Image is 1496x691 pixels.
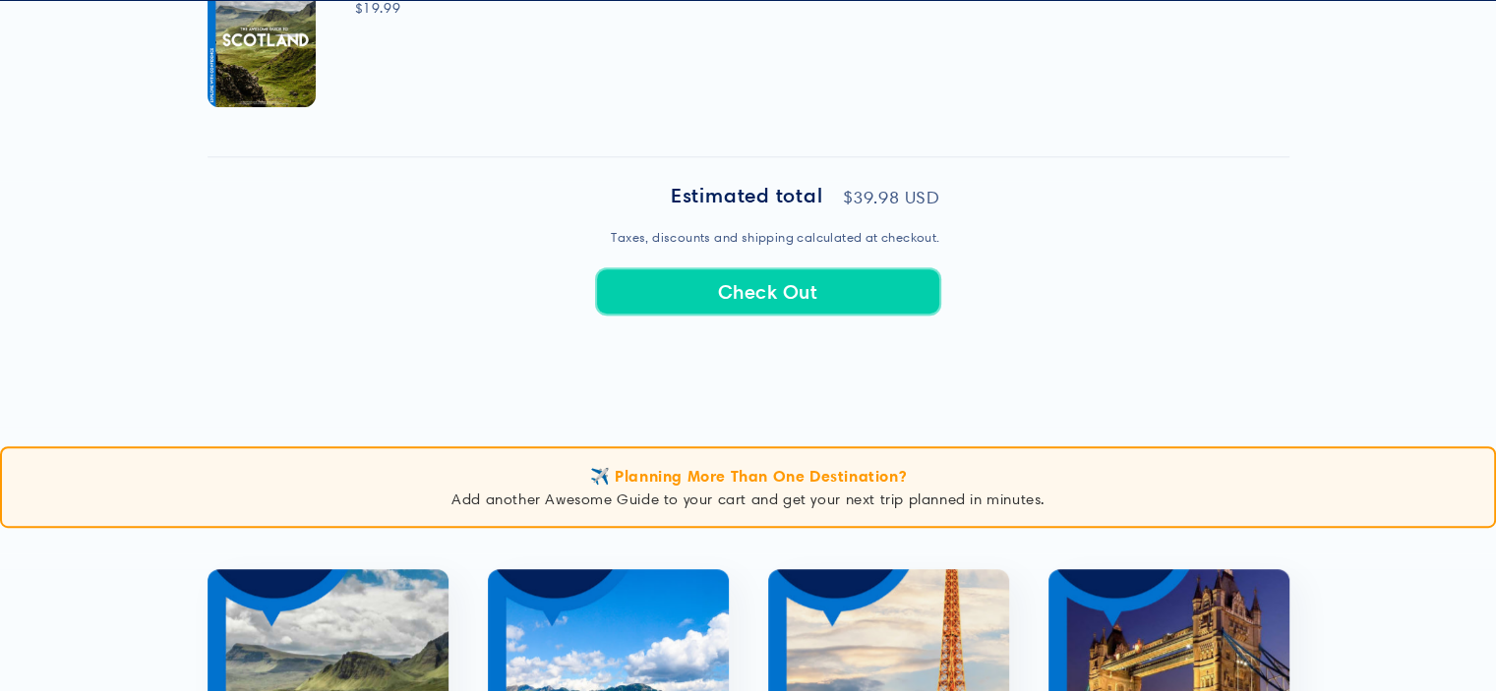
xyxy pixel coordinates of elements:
iframe: PayPal-paypal [596,324,940,377]
small: Taxes, discounts and shipping calculated at checkout. [596,228,940,248]
p: $39.98 USD [843,189,940,206]
button: Check Out [596,268,940,315]
h2: Estimated total [671,186,823,206]
span: ✈️ Planning More Than One Destination? [590,466,906,486]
